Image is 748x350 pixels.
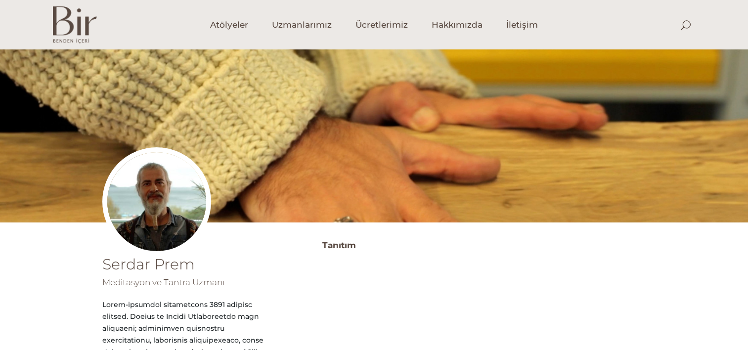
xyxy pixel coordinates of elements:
[355,19,408,31] span: Ücretlerimiz
[272,19,332,31] span: Uzmanlarımız
[432,19,483,31] span: Hakkımızda
[210,19,248,31] span: Atölyeler
[102,257,268,272] h1: Serdar Prem
[102,277,224,287] span: Meditasyon ve Tantra Uzmanı
[102,147,211,256] img: Serdar_Prem_001_copy-300x300.jpg
[506,19,538,31] span: İletişim
[322,237,646,253] h3: Tanıtım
